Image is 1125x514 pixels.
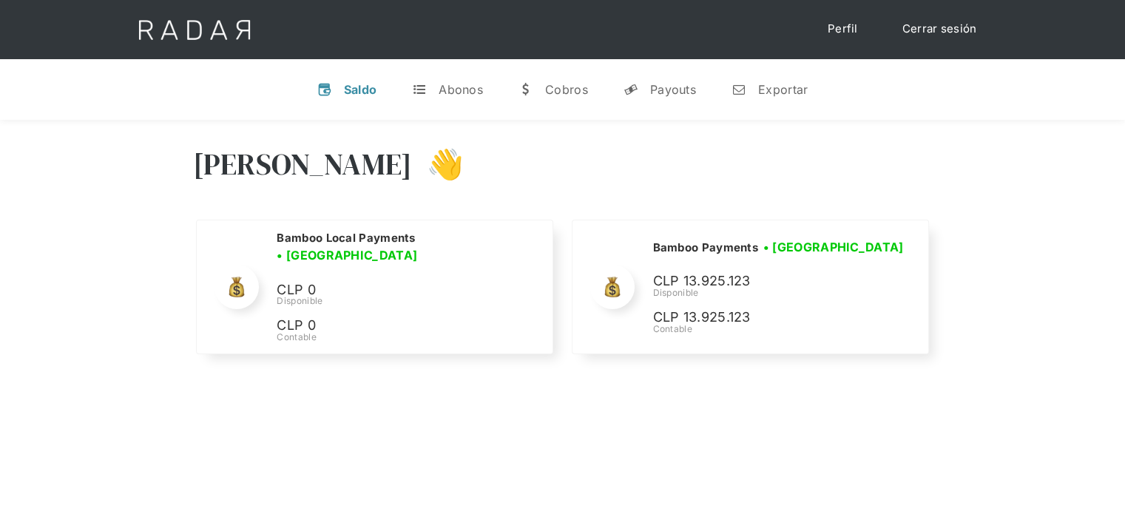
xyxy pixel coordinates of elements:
div: Cobros [545,82,588,97]
div: y [624,82,638,97]
a: Perfil [813,15,873,44]
p: CLP 13.925.123 [652,271,874,292]
div: Contable [652,322,908,336]
div: n [732,82,746,97]
div: Abonos [439,82,483,97]
div: w [518,82,533,97]
div: Contable [277,331,534,344]
div: Payouts [650,82,696,97]
div: v [317,82,332,97]
div: Saldo [344,82,377,97]
h3: [PERSON_NAME] [193,146,413,183]
div: Exportar [758,82,808,97]
p: CLP 0 [277,280,499,301]
div: Disponible [277,294,534,308]
h2: Bamboo Payments [652,240,758,255]
h3: • [GEOGRAPHIC_DATA] [763,238,904,256]
h3: • [GEOGRAPHIC_DATA] [277,246,417,264]
h2: Bamboo Local Payments [277,231,415,246]
p: CLP 13.925.123 [652,307,874,328]
h3: 👋 [412,146,464,183]
a: Cerrar sesión [888,15,992,44]
div: t [412,82,427,97]
p: CLP 0 [277,315,499,337]
div: Disponible [652,286,908,300]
